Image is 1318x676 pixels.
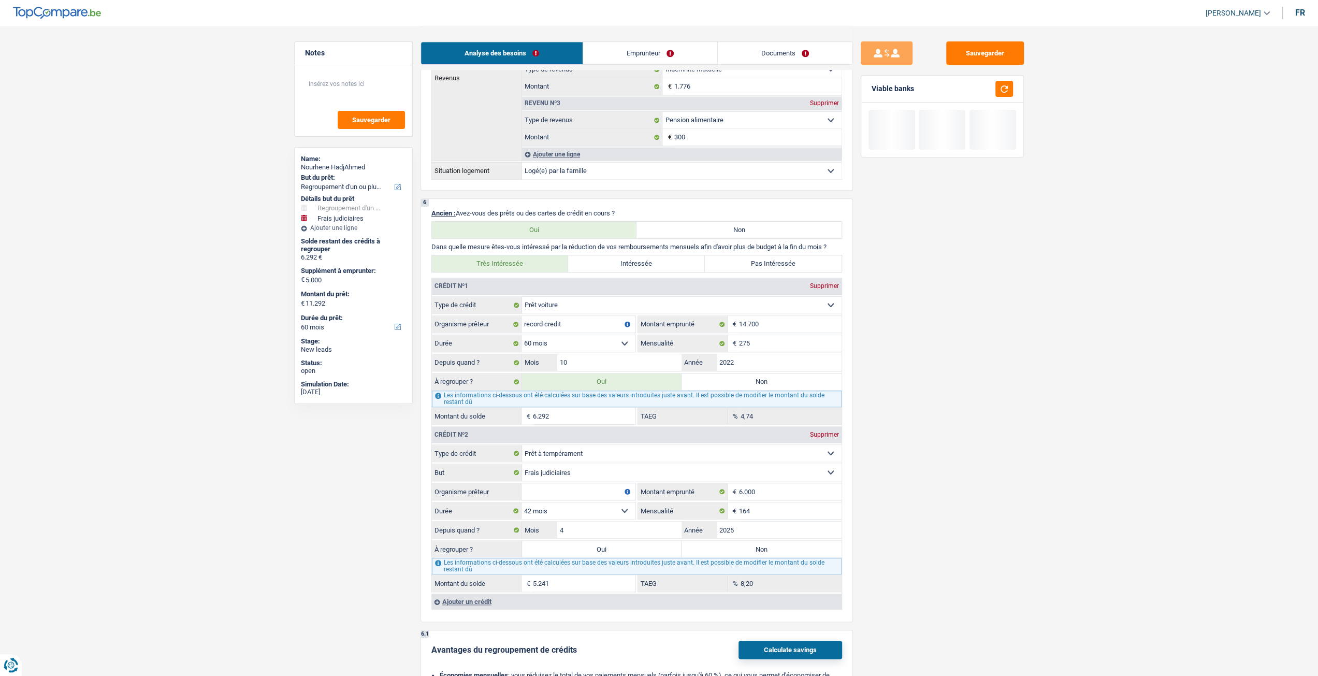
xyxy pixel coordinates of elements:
div: Crédit nº1 [432,283,471,289]
label: Année [682,522,717,538]
button: Sauvegarder [946,41,1024,65]
span: € [728,335,739,352]
label: Type de crédit [432,445,522,462]
label: But du prêt: [301,174,404,182]
span: € [728,502,739,519]
span: € [662,129,674,146]
label: Montant du solde [432,575,522,592]
label: Montant emprunté [638,316,728,333]
div: Ajouter une ligne [522,148,842,161]
div: Ajouter un crédit [431,594,842,609]
div: Les informations ci-dessous ont été calculées sur base des valeurs introduites juste avant. Il es... [432,558,842,574]
a: Emprunteur [583,42,717,64]
label: Depuis quand ? [432,354,522,371]
div: Ajouter une ligne [301,224,406,232]
input: MM [557,522,682,538]
div: Status: [301,359,406,367]
div: 6.292 € [301,253,406,262]
label: Oui [522,373,682,390]
span: Sauvegarder [352,117,390,123]
label: Mois [522,354,557,371]
input: MM [557,354,682,371]
div: Revenu nº3 [522,100,563,106]
span: € [301,276,305,284]
div: Supprimer [807,283,842,289]
div: open [301,367,406,375]
div: Avantages du regroupement de crédits [431,645,577,655]
label: Durée du prêt: [301,314,404,322]
label: Non [682,373,842,390]
label: À regrouper ? [432,373,522,390]
label: Oui [432,222,637,238]
input: AAAA [717,522,842,538]
label: Montant du prêt: [301,290,404,298]
input: AAAA [717,354,842,371]
label: Depuis quand ? [432,522,522,538]
label: Type de crédit [432,297,522,313]
label: Oui [522,541,682,557]
label: Montant emprunté [638,483,728,500]
div: Supprimer [807,432,842,438]
a: Analyse des besoins [421,42,583,64]
label: Montant [522,129,662,146]
button: Calculate savings [738,641,842,659]
label: Non [636,222,842,238]
div: Stage: [301,337,406,346]
span: % [728,575,741,592]
span: [PERSON_NAME] [1206,9,1261,18]
label: TAEG [638,408,728,424]
div: Supprimer [807,100,842,106]
div: Nourhene HadjAhmed [301,163,406,171]
label: Année [682,354,717,371]
label: Montant [522,78,662,95]
span: € [522,575,533,592]
label: Type de revenus [522,112,662,128]
span: € [728,316,739,333]
span: € [728,483,739,500]
div: Viable banks [872,84,914,93]
img: TopCompare Logo [13,7,101,19]
label: Organisme prêteur [432,483,522,500]
a: Documents [718,42,852,64]
div: fr [1295,8,1305,18]
label: Non [682,541,842,557]
label: Montant du solde [432,408,522,424]
label: Mois [522,522,557,538]
label: But [432,464,522,481]
div: New leads [301,346,406,354]
span: % [728,408,741,424]
label: À regrouper ? [432,541,522,557]
label: Durée [432,335,522,352]
span: € [301,299,305,308]
div: Simulation Date: [301,380,406,389]
div: 6 [421,199,429,207]
a: [PERSON_NAME] [1197,5,1270,22]
label: Organisme prêteur [432,316,522,333]
label: Intéressée [568,255,705,272]
button: Sauvegarder [338,111,405,129]
div: 6.1 [421,630,429,638]
div: Crédit nº2 [432,432,471,438]
p: Avez-vous des prêts ou des cartes de crédit en cours ? [431,209,842,217]
label: Mensualité [638,335,728,352]
div: Name: [301,155,406,163]
h5: Notes [305,49,402,57]
label: Mensualité [638,502,728,519]
span: Ancien : [431,209,456,217]
label: TAEG [638,575,728,592]
div: Détails but du prêt [301,195,406,203]
label: Durée [432,502,522,519]
label: Pas Intéressée [705,255,842,272]
div: Les informations ci-dessous ont été calculées sur base des valeurs introduites juste avant. Il es... [432,391,842,407]
div: [DATE] [301,388,406,396]
label: Supplément à emprunter: [301,267,404,275]
span: € [662,78,674,95]
p: Dans quelle mesure êtes-vous intéressé par la réduction de vos remboursements mensuels afin d'avo... [431,243,842,251]
th: Situation logement [431,162,522,179]
label: Très Intéressée [432,255,569,272]
div: Solde restant des crédits à regrouper [301,237,406,253]
span: € [522,408,533,424]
